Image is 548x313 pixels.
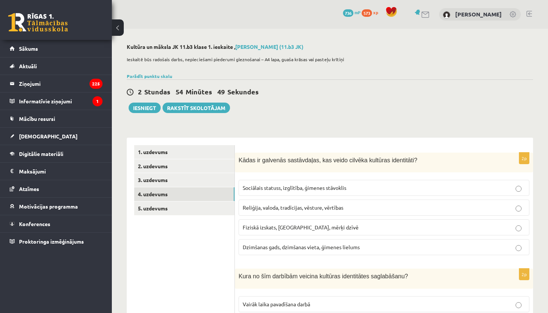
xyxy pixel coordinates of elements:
[10,198,103,215] a: Motivācijas programma
[89,79,103,89] i: 225
[19,45,38,52] span: Sākums
[134,201,234,215] a: 5. uzdevums
[227,87,259,96] span: Sekundes
[519,268,529,280] p: 2p
[10,93,103,110] a: Informatīvie ziņojumi1
[516,206,522,212] input: Reliģija, valoda, tradīcijas, vēsture, vērtības
[92,96,103,106] i: 1
[10,215,103,232] a: Konferences
[10,57,103,75] a: Aktuāli
[176,87,183,96] span: 54
[163,103,230,113] a: Rakstīt skolotājam
[455,10,502,18] a: [PERSON_NAME]
[19,220,50,227] span: Konferences
[129,103,161,113] button: Iesniegt
[443,11,450,19] img: Paula Pitkeviča
[10,110,103,127] a: Mācību resursi
[516,186,522,192] input: Sociālais statuss, izglītība, ģimenes stāvoklis
[10,163,103,180] a: Maksājumi
[217,87,225,96] span: 49
[19,133,78,140] span: [DEMOGRAPHIC_DATA]
[10,40,103,57] a: Sākums
[343,9,353,17] span: 736
[362,9,372,17] span: 573
[343,9,360,15] a: 736 mP
[19,75,103,92] legend: Ziņojumi
[19,163,103,180] legend: Maksājumi
[243,301,310,307] span: Vairāk laika pavadīšana darbā
[186,87,212,96] span: Minūtes
[239,157,417,163] span: Kādas ir galvenās sastāvdaļas, kas veido cilvēka kultūras identitāti?
[127,73,172,79] a: Parādīt punktu skalu
[19,63,37,69] span: Aktuāli
[243,204,343,211] span: Reliģija, valoda, tradīcijas, vēsture, vērtības
[19,203,78,210] span: Motivācijas programma
[243,184,346,191] span: Sociālais statuss, izglītība, ģimenes stāvoklis
[239,273,408,279] span: Kura no šīm darbībām veicina kultūras identitātes saglabāšanu?
[355,9,360,15] span: mP
[10,128,103,145] a: [DEMOGRAPHIC_DATA]
[19,93,103,110] legend: Informatīvie ziņojumi
[19,150,63,157] span: Digitālie materiāli
[127,44,533,50] h2: Kultūra un māksla JK 11.b3 klase 1. ieskaite ,
[516,245,522,251] input: Dzimšanas gads, dzimšanas vieta, ģimenes lielums
[127,56,529,63] p: Ieskaitē būs radošais darbs, nepieciešami piederumi gleznošanai – A4 lapa, guaša krāsas vai paste...
[134,159,234,173] a: 2. uzdevums
[243,224,359,231] span: Fiziskā izskats, [GEOGRAPHIC_DATA], mērķi dzīvē
[235,43,303,50] a: [PERSON_NAME] (11.b3 JK)
[134,173,234,187] a: 3. uzdevums
[10,145,103,162] a: Digitālie materiāli
[134,145,234,159] a: 1. uzdevums
[19,185,39,192] span: Atzīmes
[362,9,382,15] a: 573 xp
[19,238,84,245] span: Proktoringa izmēģinājums
[144,87,170,96] span: Stundas
[516,225,522,231] input: Fiziskā izskats, [GEOGRAPHIC_DATA], mērķi dzīvē
[516,302,522,308] input: Vairāk laika pavadīšana darbā
[134,187,234,201] a: 4. uzdevums
[10,180,103,197] a: Atzīmes
[373,9,378,15] span: xp
[519,152,529,164] p: 2p
[10,75,103,92] a: Ziņojumi225
[138,87,142,96] span: 2
[243,244,360,250] span: Dzimšanas gads, dzimšanas vieta, ģimenes lielums
[10,233,103,250] a: Proktoringa izmēģinājums
[8,13,68,32] a: Rīgas 1. Tālmācības vidusskola
[19,115,55,122] span: Mācību resursi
